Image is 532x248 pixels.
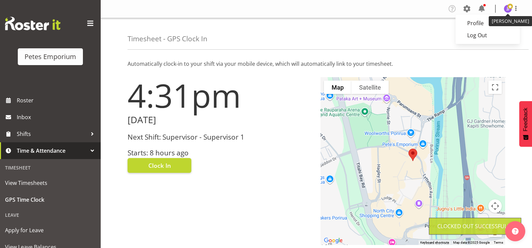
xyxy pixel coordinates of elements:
[17,95,97,105] span: Roster
[5,225,96,235] span: Apply for Leave
[128,60,505,68] p: Automatically clock-in to your shift via your mobile device, which will automatically link to you...
[2,222,99,239] a: Apply for Leave
[322,236,344,245] a: Open this area in Google Maps (opens a new window)
[128,77,312,113] h1: 4:31pm
[128,158,191,173] button: Clock In
[5,178,96,188] span: View Timesheets
[512,228,519,235] img: help-xxl-2.png
[2,175,99,191] a: View Timesheets
[322,236,344,245] img: Google
[519,101,532,147] button: Feedback - Show survey
[455,17,520,29] a: Profile
[351,81,389,94] button: Show satellite imagery
[455,29,520,41] a: Log Out
[17,112,97,122] span: Inbox
[2,191,99,208] a: GPS Time Clock
[523,108,529,131] span: Feedback
[420,240,449,245] button: Keyboard shortcuts
[5,195,96,205] span: GPS Time Clock
[148,161,171,170] span: Clock In
[2,208,99,222] div: Leave
[17,146,87,156] span: Time & Attendance
[5,17,60,30] img: Rosterit website logo
[2,161,99,175] div: Timesheet
[504,5,512,13] img: janelle-jonkers702.jpg
[25,52,76,62] div: Petes Emporium
[453,241,490,244] span: Map data ©2025 Google
[494,241,503,244] a: Terms (opens in new tab)
[488,199,502,213] button: Map camera controls
[128,133,312,141] h3: Next Shift: Supervisor - Supervisor 1
[437,222,513,230] div: Clocked out Successfully
[488,81,502,94] button: Toggle fullscreen view
[324,81,351,94] button: Show street map
[128,149,312,157] h3: Starts: 8 hours ago
[128,115,312,125] h2: [DATE]
[17,129,87,139] span: Shifts
[128,35,207,43] h4: Timesheet - GPS Clock In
